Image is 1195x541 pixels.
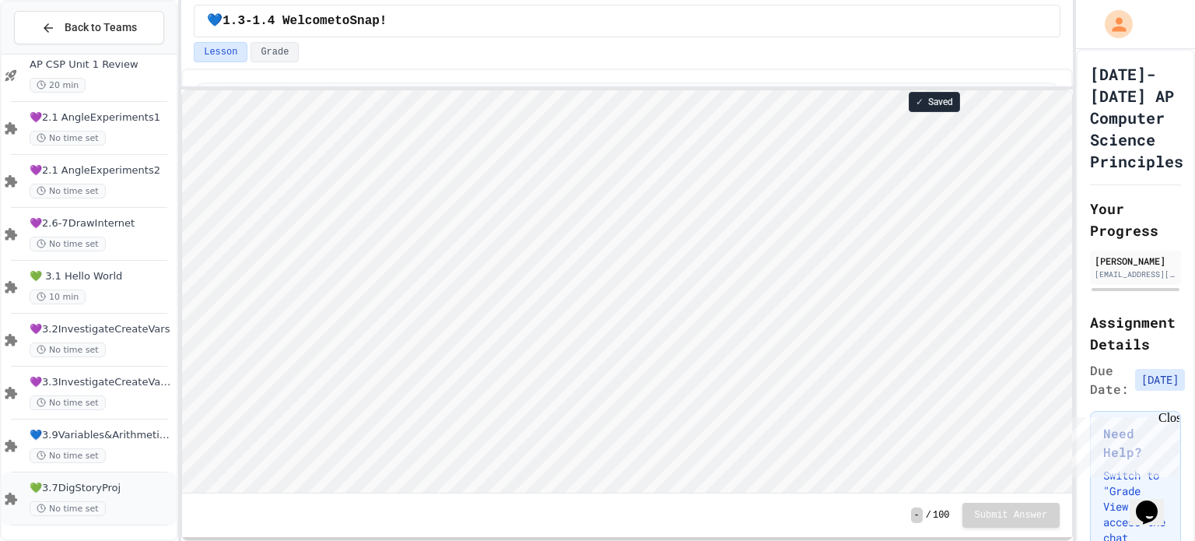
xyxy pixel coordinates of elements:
[1066,411,1179,477] iframe: chat widget
[933,509,950,522] span: 100
[30,237,106,251] span: No time set
[926,509,931,522] span: /
[30,376,173,389] span: 💜3.3InvestigateCreateVars(A:GraphOrg)
[6,6,107,99] div: Chat with us now!Close
[30,164,173,177] span: 💜2.1 AngleExperiments2
[207,12,387,30] span: 💙1.3-1.4 WelcometoSnap!
[182,90,1072,493] iframe: Snap! Programming Environment
[30,290,86,304] span: 10 min
[30,429,173,442] span: 💙3.9Variables&ArithmeticOp
[1090,361,1129,399] span: Due Date:
[1135,369,1185,391] span: [DATE]
[975,509,1048,522] span: Submit Answer
[30,217,173,230] span: 💜2.6-7DrawInternet
[1090,63,1183,172] h1: [DATE]-[DATE] AP Computer Science Principles
[30,482,173,495] span: 💚3.7DigStoryProj
[30,395,106,410] span: No time set
[30,131,106,146] span: No time set
[30,323,173,336] span: 💜3.2InvestigateCreateVars
[1095,269,1176,280] div: [EMAIL_ADDRESS][DOMAIN_NAME]
[962,503,1060,528] button: Submit Answer
[65,19,137,36] span: Back to Teams
[251,42,299,62] button: Grade
[30,78,86,93] span: 20 min
[1088,6,1137,42] div: My Account
[30,184,106,198] span: No time set
[14,11,164,44] button: Back to Teams
[30,501,106,516] span: No time set
[30,343,106,357] span: No time set
[30,58,173,72] span: AP CSP Unit 1 Review
[1095,254,1176,268] div: [PERSON_NAME]
[911,508,923,523] span: -
[30,111,173,125] span: 💜2.1 AngleExperiments1
[194,42,247,62] button: Lesson
[928,96,953,108] span: Saved
[30,270,173,283] span: 💚 3.1 Hello World
[1090,311,1181,355] h2: Assignment Details
[30,448,106,463] span: No time set
[1090,198,1181,241] h2: Your Progress
[1130,479,1179,525] iframe: chat widget
[916,96,923,108] span: ✓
